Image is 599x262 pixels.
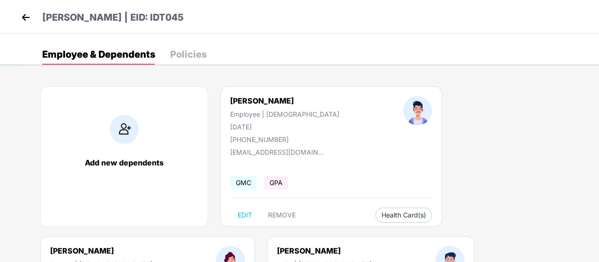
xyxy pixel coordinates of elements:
[230,208,260,223] button: EDIT
[230,148,324,156] div: [EMAIL_ADDRESS][DOMAIN_NAME]
[268,211,296,219] span: REMOVE
[230,110,339,118] div: Employee | [DEMOGRAPHIC_DATA]
[42,50,155,59] div: Employee & Dependents
[277,246,372,255] div: [PERSON_NAME]
[110,115,139,144] img: addIcon
[264,176,288,189] span: GPA
[382,213,426,217] span: Health Card(s)
[261,208,303,223] button: REMOVE
[238,211,252,219] span: EDIT
[42,10,184,25] p: [PERSON_NAME] | EID: IDT045
[230,176,257,189] span: GMC
[230,135,339,143] div: [PHONE_NUMBER]
[170,50,207,59] div: Policies
[403,96,432,125] img: profileImage
[230,123,339,131] div: [DATE]
[375,208,432,223] button: Health Card(s)
[230,96,339,105] div: [PERSON_NAME]
[50,158,198,167] div: Add new dependents
[19,10,33,24] img: back
[50,246,152,255] div: [PERSON_NAME]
